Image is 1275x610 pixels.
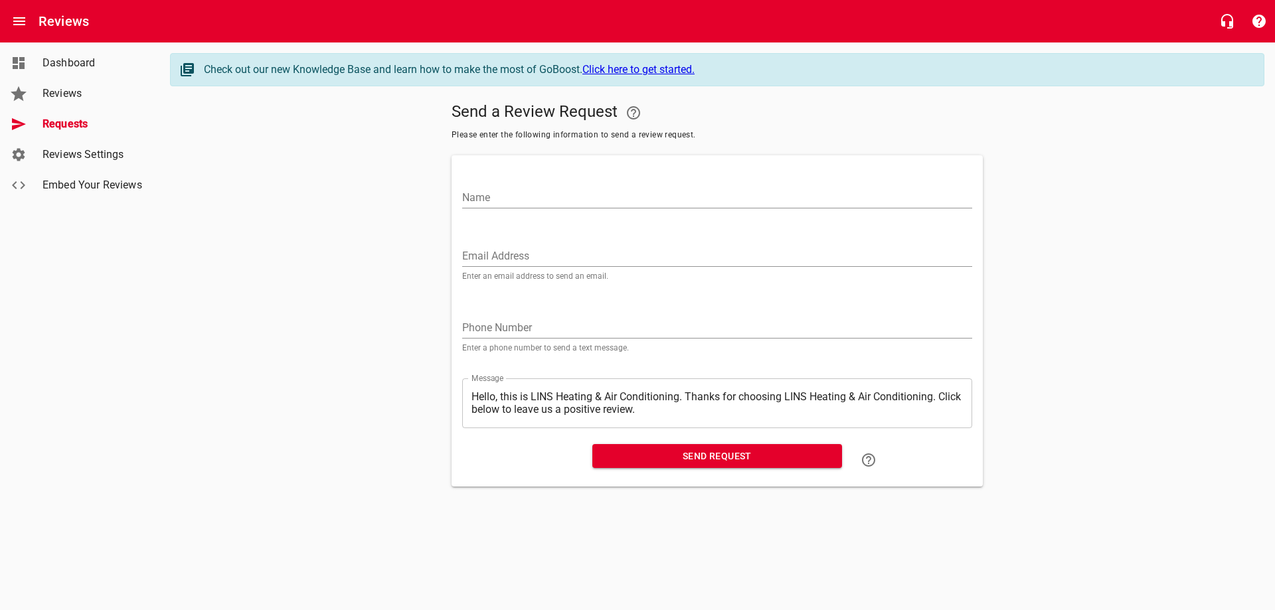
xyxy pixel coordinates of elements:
span: Dashboard [42,55,143,71]
button: Live Chat [1211,5,1243,37]
span: Please enter the following information to send a review request. [452,129,983,142]
p: Enter a phone number to send a text message. [462,344,972,352]
h6: Reviews [39,11,89,32]
textarea: Hello, this is LINS Heating & Air Conditioning. Thanks for choosing LINS Heating & Air Conditioni... [471,390,963,416]
button: Support Portal [1243,5,1275,37]
a: Learn how to "Send a Review Request" [853,444,885,476]
a: Click here to get started. [582,63,695,76]
button: Send Request [592,444,842,469]
p: Enter an email address to send an email. [462,272,972,280]
span: Reviews Settings [42,147,143,163]
span: Embed Your Reviews [42,177,143,193]
span: Send Request [603,448,831,465]
span: Requests [42,116,143,132]
span: Reviews [42,86,143,102]
h5: Send a Review Request [452,97,983,129]
a: Your Google or Facebook account must be connected to "Send a Review Request" [618,97,649,129]
button: Open drawer [3,5,35,37]
div: Check out our new Knowledge Base and learn how to make the most of GoBoost. [204,62,1250,78]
